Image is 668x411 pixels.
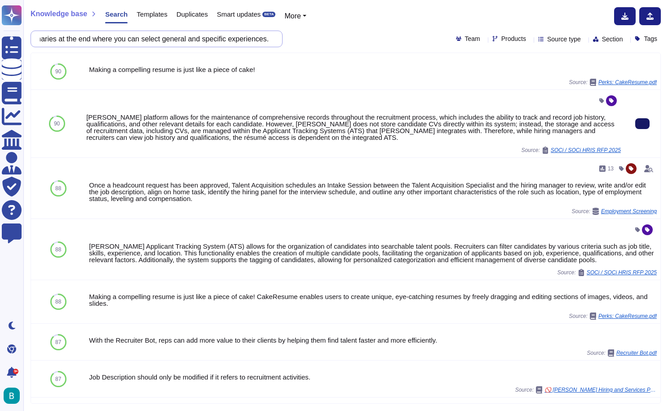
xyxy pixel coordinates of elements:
span: Source: [587,349,657,357]
span: Source: [515,386,657,393]
div: Once a headcount request has been approved, Talent Acquisition schedules an Intake Session betwee... [89,182,657,202]
span: SOCi / SOCi HRIS RFP 2025 [551,147,621,153]
span: 90 [55,69,61,74]
span: Knowledge base [31,10,87,18]
span: Smart updates [217,11,261,18]
span: Templates [137,11,167,18]
div: BETA [262,12,275,17]
span: 87 [55,376,61,382]
div: With the Recruiter Bot, reps can add more value to their clients by helping them find talent fast... [89,337,657,344]
span: 13 [608,166,614,171]
span: Source: [557,269,657,276]
input: Search a question or template... [35,31,273,47]
span: Source: [569,313,657,320]
span: Source: [572,208,657,215]
span: Perks: CakeResume.pdf [598,313,657,319]
span: Products [501,36,526,42]
span: Source type [547,36,581,42]
button: user [2,386,26,406]
span: 🚫 [PERSON_NAME] Hiring and Services Prohibitions Overview: Restrictions on Sales in Prohibited Co... [544,387,657,393]
button: More [284,11,306,22]
span: Search [105,11,128,18]
span: Duplicates [177,11,208,18]
div: Job Description should only be modified if it refers to recruitment activities. [89,374,657,380]
div: Making a compelling resume is just like a piece of cake! [89,66,657,73]
span: Recruiter Bot.pdf [616,350,657,356]
span: 88 [55,247,61,252]
span: 88 [55,299,61,304]
span: SOCi / SOCi HRIS RFP 2025 [587,270,657,275]
span: 87 [55,340,61,345]
span: Employment Screening [601,209,657,214]
span: 88 [55,186,61,191]
div: Making a compelling resume is just like a piece of cake! CakeResume enables users to create uniqu... [89,293,657,307]
div: 9+ [13,369,18,374]
span: Source: [569,79,657,86]
div: [PERSON_NAME] Applicant Tracking System (ATS) allows for the organization of candidates into sear... [89,243,657,263]
img: user [4,388,20,404]
span: More [284,12,301,20]
div: [PERSON_NAME] platform allows for the maintenance of comprehensive records throughout the recruit... [86,114,621,141]
span: Team [465,36,480,42]
span: Section [602,36,623,42]
span: Source: [521,147,621,154]
span: Perks: CakeResume.pdf [598,80,657,85]
span: Tags [644,36,657,42]
span: 90 [54,121,60,126]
